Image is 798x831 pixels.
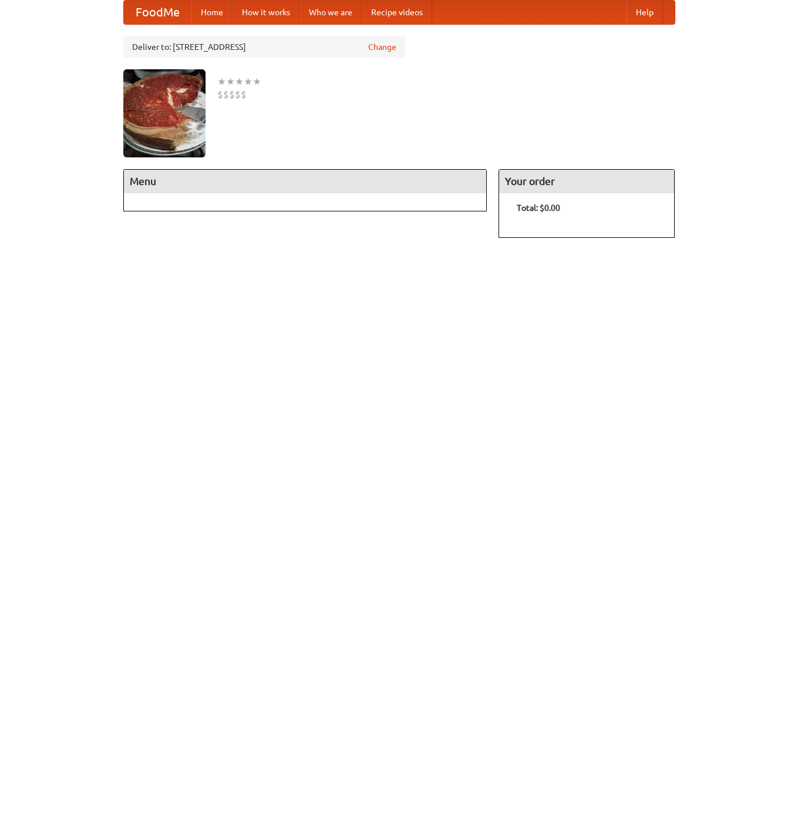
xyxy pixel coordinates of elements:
h4: Menu [124,170,487,193]
li: ★ [217,75,226,88]
li: ★ [252,75,261,88]
a: Recipe videos [362,1,432,24]
a: Help [627,1,663,24]
li: $ [241,88,247,101]
div: Deliver to: [STREET_ADDRESS] [123,36,405,58]
li: ★ [226,75,235,88]
a: Who we are [299,1,362,24]
a: Change [368,41,396,53]
a: How it works [233,1,299,24]
li: $ [235,88,241,101]
img: angular.jpg [123,69,206,157]
li: ★ [235,75,244,88]
a: Home [191,1,233,24]
li: $ [223,88,229,101]
b: Total: $0.00 [517,203,560,213]
a: FoodMe [124,1,191,24]
li: $ [217,88,223,101]
li: $ [229,88,235,101]
li: ★ [244,75,252,88]
h4: Your order [499,170,674,193]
